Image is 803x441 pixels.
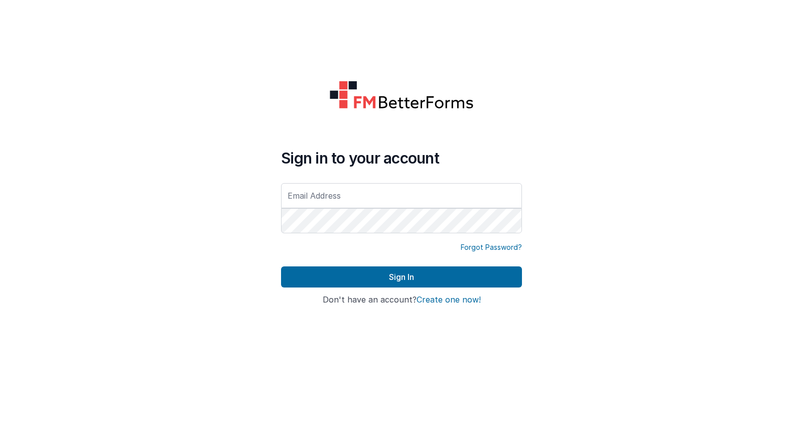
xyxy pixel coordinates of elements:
input: Email Address [281,183,522,208]
a: Forgot Password? [461,242,522,252]
button: Sign In [281,266,522,287]
h4: Sign in to your account [281,149,522,167]
h4: Don't have an account? [281,296,522,305]
button: Create one now! [417,296,481,305]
